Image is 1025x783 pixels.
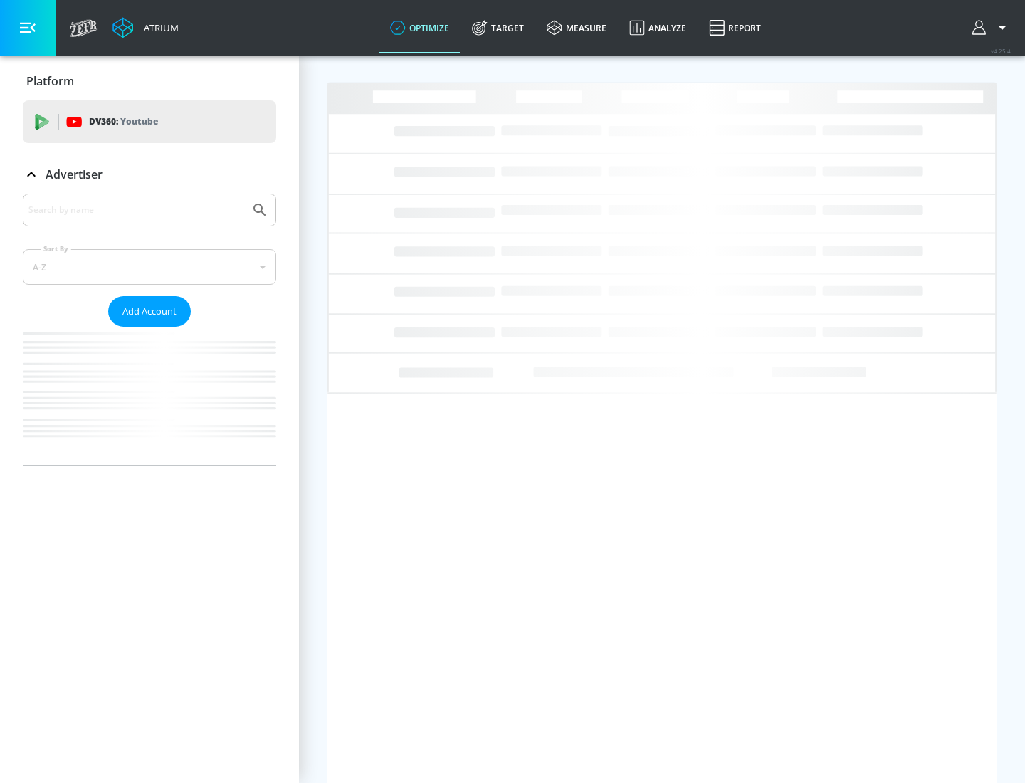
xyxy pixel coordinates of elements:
div: Platform [23,61,276,101]
p: Advertiser [46,167,102,182]
a: Atrium [112,17,179,38]
div: A-Z [23,249,276,285]
nav: list of Advertiser [23,327,276,465]
div: Advertiser [23,154,276,194]
label: Sort By [41,244,71,253]
span: Add Account [122,303,177,320]
a: Analyze [618,2,698,53]
div: DV360: Youtube [23,100,276,143]
p: DV360: [89,114,158,130]
input: Search by name [28,201,244,219]
p: Youtube [120,114,158,129]
span: v 4.25.4 [991,47,1011,55]
button: Add Account [108,296,191,327]
p: Platform [26,73,74,89]
a: measure [535,2,618,53]
a: Report [698,2,772,53]
div: Atrium [138,21,179,34]
div: Advertiser [23,194,276,465]
a: optimize [379,2,461,53]
a: Target [461,2,535,53]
